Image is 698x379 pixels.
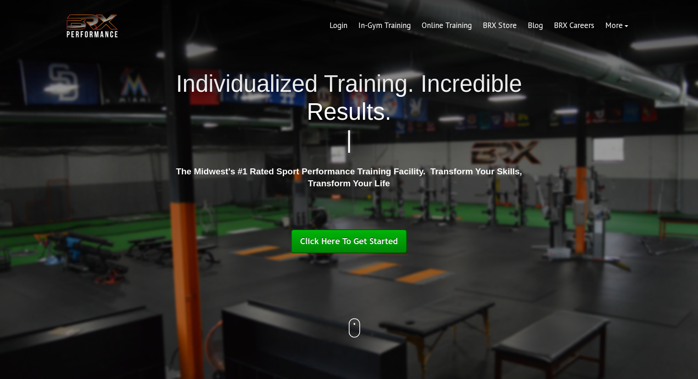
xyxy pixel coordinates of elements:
[173,70,526,154] h1: Individualized Training. Incredible Results.
[176,167,522,189] strong: The Midwest's #1 Rated Sport Performance Training Facility. Transform Your Skills, Transform Your...
[477,15,522,37] a: BRX Store
[65,12,120,40] img: BRX Transparent Logo-2
[600,15,634,37] a: More
[548,15,600,37] a: BRX Careers
[652,335,698,379] iframe: Chat Widget
[324,15,634,37] div: Navigation Menu
[416,15,477,37] a: Online Training
[324,15,353,37] a: Login
[291,229,407,253] img: Click Here To Get Started
[522,15,548,37] a: Blog
[353,15,416,37] a: In-Gym Training
[346,127,352,153] span: |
